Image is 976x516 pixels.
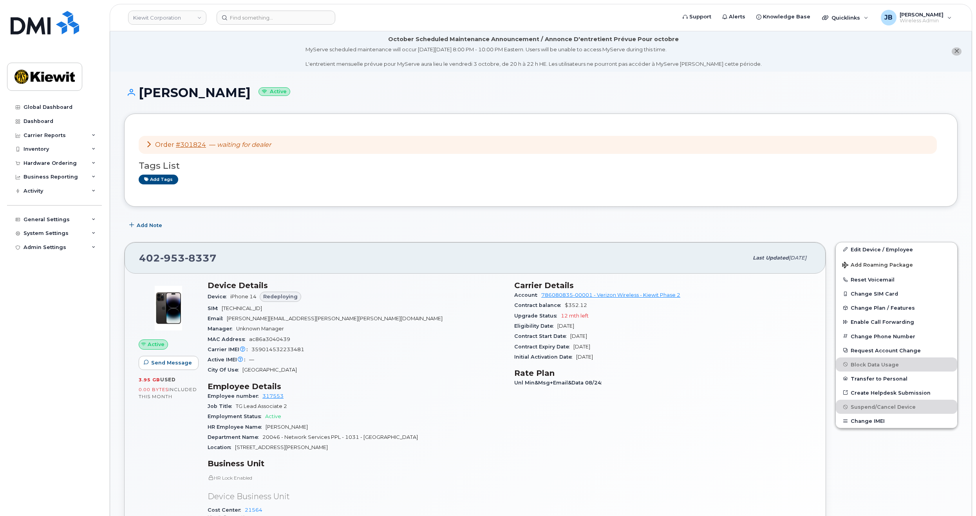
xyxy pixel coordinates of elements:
div: MyServe scheduled maintenance will occur [DATE][DATE] 8:00 PM - 10:00 PM Eastern. Users will be u... [305,46,762,68]
h1: [PERSON_NAME] [124,86,958,99]
button: Change IMEI [836,414,957,428]
span: Active [148,341,164,348]
button: Enable Call Forwarding [836,315,957,329]
a: #301824 [176,141,206,148]
span: 8337 [185,252,217,264]
span: City Of Use [208,367,242,373]
span: 953 [160,252,185,264]
a: 317553 [262,393,284,399]
span: 402 [139,252,217,264]
p: Device Business Unit [208,491,505,502]
button: Change Plan / Features [836,301,957,315]
span: HR Employee Name [208,424,266,430]
a: Edit Device / Employee [836,242,957,256]
span: Manager [208,326,236,332]
button: Send Message [139,356,199,370]
span: TG Lead Associate 2 [236,403,287,409]
span: [TECHNICAL_ID] [222,305,262,311]
span: [GEOGRAPHIC_DATA] [242,367,297,373]
span: Change Plan / Features [851,305,915,311]
span: [PERSON_NAME] [266,424,308,430]
span: Contract Start Date [514,333,570,339]
span: Redeploying [263,293,298,300]
img: image20231002-3703462-njx0qo.jpeg [145,285,192,332]
button: Change Phone Number [836,329,957,343]
span: Employee number [208,393,262,399]
span: 3.95 GB [139,377,160,382]
span: — [249,357,254,363]
h3: Carrier Details [514,281,812,290]
span: Email [208,316,227,321]
span: [DATE] [573,344,590,350]
h3: Rate Plan [514,368,812,378]
span: $352.12 [565,302,587,308]
span: MAC Address [208,336,249,342]
span: [PERSON_NAME][EMAIL_ADDRESS][PERSON_NAME][PERSON_NAME][DOMAIN_NAME] [227,316,443,321]
iframe: Messenger Launcher [942,482,970,510]
span: Cost Center [208,507,245,513]
span: iPhone 14 [230,294,257,299]
span: Suspend/Cancel Device [851,404,916,410]
span: Unl Min&Msg+Email&Data 08/24 [514,380,605,386]
span: Device [208,294,230,299]
button: Suspend/Cancel Device [836,400,957,414]
span: [DATE] [557,323,574,329]
p: HR Lock Enabled [208,475,505,481]
span: Contract Expiry Date [514,344,573,350]
span: 12 mth left [561,313,589,319]
span: Department Name [208,434,262,440]
button: Block Data Usage [836,357,957,372]
span: Location [208,444,235,450]
h3: Employee Details [208,382,505,391]
span: — [209,141,271,148]
span: Send Message [151,359,192,366]
small: Active [258,87,290,96]
span: Contract balance [514,302,565,308]
span: [STREET_ADDRESS][PERSON_NAME] [235,444,328,450]
a: Create Helpdesk Submission [836,386,957,400]
a: Add tags [139,175,178,184]
button: close notification [952,47,962,56]
button: Change SIM Card [836,287,957,301]
span: Employment Status [208,413,265,419]
span: 20046 - Network Services PPL - 1031 - [GEOGRAPHIC_DATA] [262,434,418,440]
span: Eligibility Date [514,323,557,329]
span: Enable Call Forwarding [851,319,914,325]
span: ac86a3040439 [249,336,290,342]
em: waiting for dealer [217,141,271,148]
span: 0.00 Bytes [139,387,168,392]
span: Last updated [753,255,789,261]
span: Initial Activation Date [514,354,576,360]
span: Add Roaming Package [842,262,913,269]
span: Unknown Manager [236,326,284,332]
span: Upgrade Status [514,313,561,319]
span: [DATE] [789,255,806,261]
span: Add Note [137,222,162,229]
span: Carrier IMEI [208,346,251,352]
span: Order [155,141,174,148]
span: 359014532233481 [251,346,304,352]
span: Active [265,413,281,419]
button: Request Account Change [836,343,957,357]
span: Account [514,292,541,298]
span: Active IMEI [208,357,249,363]
span: used [160,377,176,382]
span: [DATE] [576,354,593,360]
button: Reset Voicemail [836,272,957,287]
h3: Business Unit [208,459,505,468]
a: 21564 [245,507,262,513]
span: Job Title [208,403,236,409]
span: SIM [208,305,222,311]
button: Add Roaming Package [836,256,957,272]
h3: Device Details [208,281,505,290]
a: 786080835-00001 - Verizon Wireless - Kiewit Phase 2 [541,292,680,298]
button: Add Note [124,218,169,233]
span: [DATE] [570,333,587,339]
div: October Scheduled Maintenance Announcement / Annonce D'entretient Prévue Pour octobre [388,35,679,43]
h3: Tags List [139,161,943,171]
button: Transfer to Personal [836,372,957,386]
